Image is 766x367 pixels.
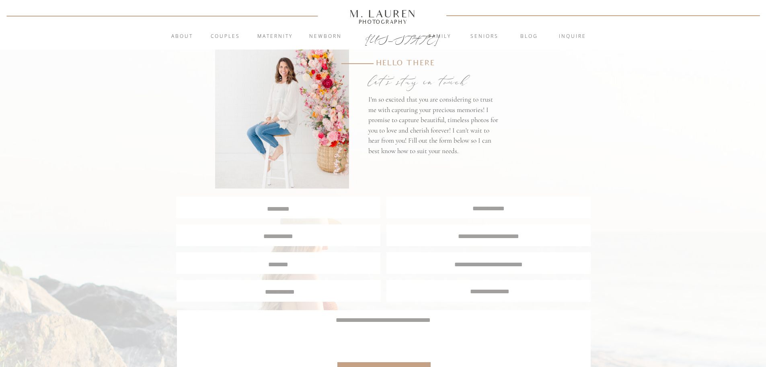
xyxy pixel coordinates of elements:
[346,20,420,24] a: Photography
[368,70,500,92] p: let's stay in touch
[326,9,441,18] a: M. Lauren
[376,58,480,70] p: Hello there
[365,33,402,43] a: [US_STATE]
[507,33,551,41] a: blog
[551,33,594,41] a: inquire
[368,94,501,163] p: I'm so excited that you are considering to trust me with capturing your precious memories! I prom...
[167,33,198,41] a: About
[304,33,347,41] a: Newborn
[253,33,297,41] a: Maternity
[418,33,462,41] a: Family
[204,33,247,41] a: Couples
[463,33,506,41] a: Seniors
